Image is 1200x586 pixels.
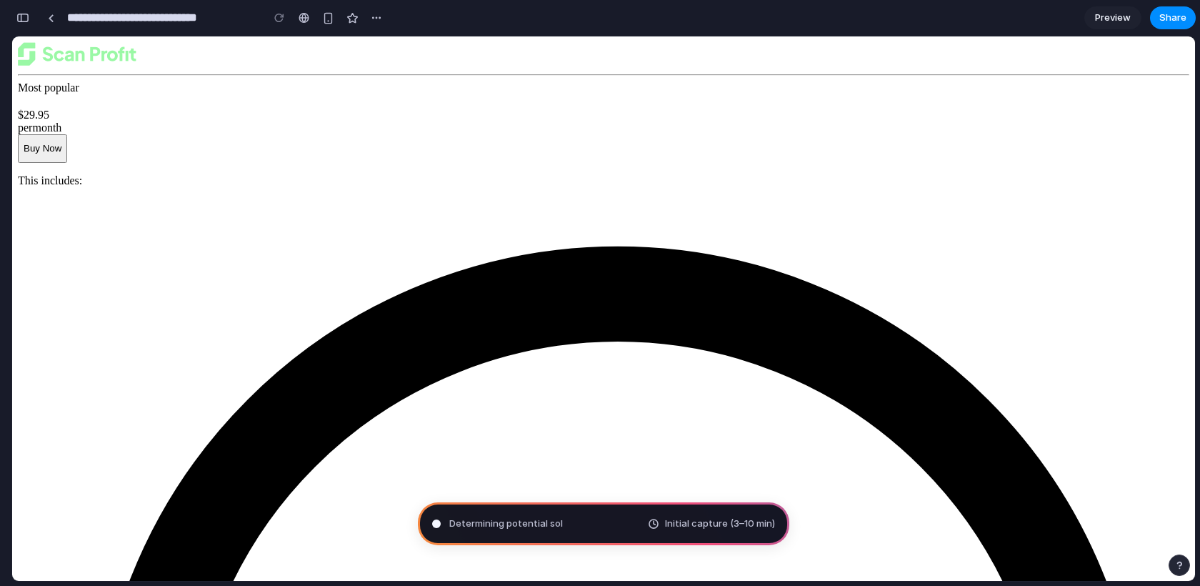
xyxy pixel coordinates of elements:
a: Preview [1084,6,1141,29]
button: Buy Now [6,98,55,126]
span: Determining potential sol [449,517,563,531]
span: Initial capture (3–10 min) [665,517,775,531]
button: Share [1150,6,1196,29]
p: This includes: [6,138,1177,151]
span: Most popular [6,45,67,57]
span: $29.95 [6,72,37,84]
img: data-asset-1ffc958e-bc97-4142-8a1f-640ac672c942.png [6,6,124,29]
span: per [6,85,20,97]
span: Preview [1095,11,1131,25]
span: month [20,85,49,97]
span: Share [1159,11,1186,25]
